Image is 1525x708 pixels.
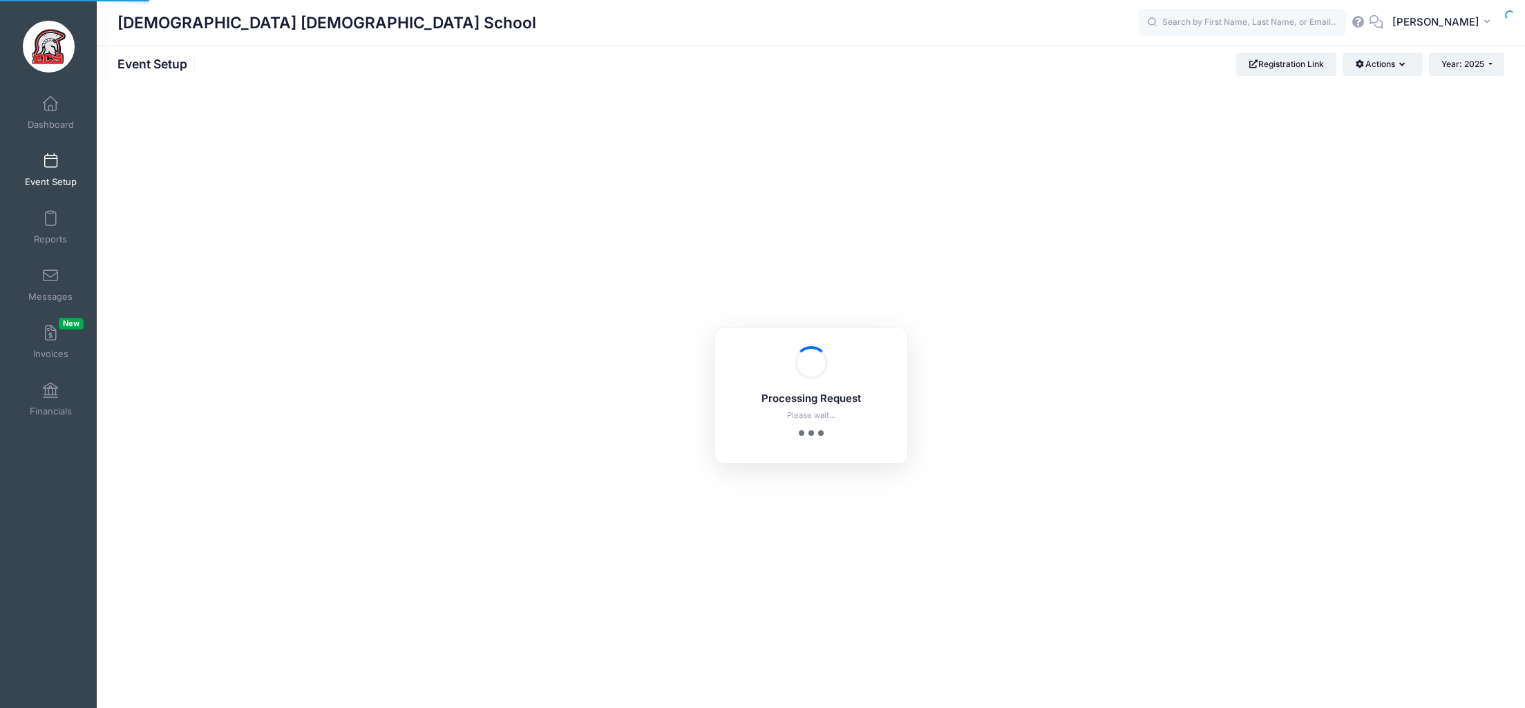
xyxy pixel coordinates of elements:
a: Dashboard [18,88,84,137]
span: Reports [34,233,67,245]
span: Messages [28,291,73,303]
h5: Processing Request [733,393,889,405]
span: Year: 2025 [1441,59,1484,69]
a: Reports [18,203,84,251]
span: New [59,318,84,329]
button: [PERSON_NAME] [1383,7,1504,39]
a: InvoicesNew [18,318,84,366]
span: Dashboard [28,119,74,131]
h1: Event Setup [117,57,199,71]
button: Year: 2025 [1429,52,1504,76]
span: Financials [30,405,72,417]
img: Evangelical Christian School [23,21,75,73]
a: Messages [18,260,84,309]
a: Event Setup [18,146,84,194]
p: Please wait... [733,410,889,421]
a: Financials [18,375,84,423]
span: Event Setup [25,176,77,188]
span: Invoices [33,348,68,360]
button: Actions [1343,52,1422,76]
input: Search by First Name, Last Name, or Email... [1139,9,1346,37]
h1: [DEMOGRAPHIC_DATA] [DEMOGRAPHIC_DATA] School [117,7,536,39]
span: [PERSON_NAME] [1392,15,1479,30]
a: Registration Link [1236,52,1336,76]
